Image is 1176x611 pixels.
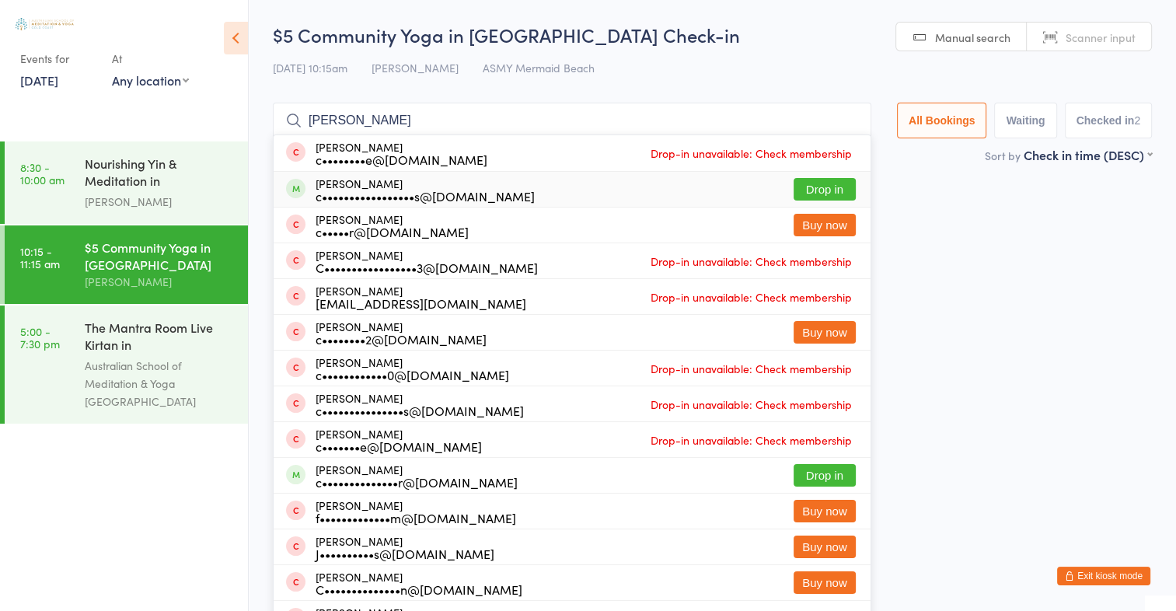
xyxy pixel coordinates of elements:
[316,320,487,345] div: [PERSON_NAME]
[647,141,856,165] span: Drop-in unavailable: Check membership
[316,535,494,560] div: [PERSON_NAME]
[483,60,595,75] span: ASMY Mermaid Beach
[316,261,538,274] div: C•••••••••••••••••3@[DOMAIN_NAME]
[647,285,856,309] span: Drop-in unavailable: Check membership
[316,285,526,309] div: [PERSON_NAME]
[5,141,248,224] a: 8:30 -10:00 amNourishing Yin & Meditation in [GEOGRAPHIC_DATA][PERSON_NAME]
[273,22,1152,47] h2: $5 Community Yoga in [GEOGRAPHIC_DATA] Check-in
[85,273,235,291] div: [PERSON_NAME]
[647,250,856,273] span: Drop-in unavailable: Check membership
[316,404,524,417] div: c•••••••••••••••s@[DOMAIN_NAME]
[85,357,235,410] div: Australian School of Meditation & Yoga [GEOGRAPHIC_DATA]
[85,155,235,193] div: Nourishing Yin & Meditation in [GEOGRAPHIC_DATA]
[316,177,535,202] div: [PERSON_NAME]
[316,583,522,595] div: C••••••••••••••n@[DOMAIN_NAME]
[85,239,235,273] div: $5 Community Yoga in [GEOGRAPHIC_DATA]
[273,103,871,138] input: Search
[316,392,524,417] div: [PERSON_NAME]
[316,333,487,345] div: c••••••••2@[DOMAIN_NAME]
[20,46,96,72] div: Events for
[316,511,516,524] div: f•••••••••••••m@[DOMAIN_NAME]
[794,178,856,201] button: Drop in
[316,297,526,309] div: [EMAIL_ADDRESS][DOMAIN_NAME]
[647,393,856,416] span: Drop-in unavailable: Check membership
[647,428,856,452] span: Drop-in unavailable: Check membership
[112,72,189,89] div: Any location
[20,72,58,89] a: [DATE]
[316,190,535,202] div: c•••••••••••••••••s@[DOMAIN_NAME]
[20,161,65,186] time: 8:30 - 10:00 am
[5,225,248,304] a: 10:15 -11:15 am$5 Community Yoga in [GEOGRAPHIC_DATA][PERSON_NAME]
[647,357,856,380] span: Drop-in unavailable: Check membership
[1066,30,1136,45] span: Scanner input
[316,225,469,238] div: c•••••r@[DOMAIN_NAME]
[985,148,1021,163] label: Sort by
[794,571,856,594] button: Buy now
[316,476,518,488] div: c••••••••••••••r@[DOMAIN_NAME]
[316,153,487,166] div: c••••••••e@[DOMAIN_NAME]
[273,60,347,75] span: [DATE] 10:15am
[1134,114,1140,127] div: 2
[794,321,856,344] button: Buy now
[316,499,516,524] div: [PERSON_NAME]
[794,214,856,236] button: Buy now
[316,249,538,274] div: [PERSON_NAME]
[794,464,856,487] button: Drop in
[112,46,189,72] div: At
[316,368,509,381] div: c••••••••••••0@[DOMAIN_NAME]
[20,245,60,270] time: 10:15 - 11:15 am
[316,571,522,595] div: [PERSON_NAME]
[316,547,494,560] div: J••••••••••s@[DOMAIN_NAME]
[372,60,459,75] span: [PERSON_NAME]
[316,463,518,488] div: [PERSON_NAME]
[316,141,487,166] div: [PERSON_NAME]
[994,103,1056,138] button: Waiting
[794,500,856,522] button: Buy now
[897,103,987,138] button: All Bookings
[794,536,856,558] button: Buy now
[1065,103,1153,138] button: Checked in2
[16,18,74,30] img: Australian School of Meditation & Yoga (Gold Coast)
[1057,567,1150,585] button: Exit kiosk mode
[1024,146,1152,163] div: Check in time (DESC)
[935,30,1010,45] span: Manual search
[5,305,248,424] a: 5:00 -7:30 pmThe Mantra Room Live Kirtan in [GEOGRAPHIC_DATA]Australian School of Meditation & Yo...
[85,319,235,357] div: The Mantra Room Live Kirtan in [GEOGRAPHIC_DATA]
[316,356,509,381] div: [PERSON_NAME]
[316,213,469,238] div: [PERSON_NAME]
[20,325,60,350] time: 5:00 - 7:30 pm
[316,428,482,452] div: [PERSON_NAME]
[85,193,235,211] div: [PERSON_NAME]
[316,440,482,452] div: c•••••••e@[DOMAIN_NAME]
